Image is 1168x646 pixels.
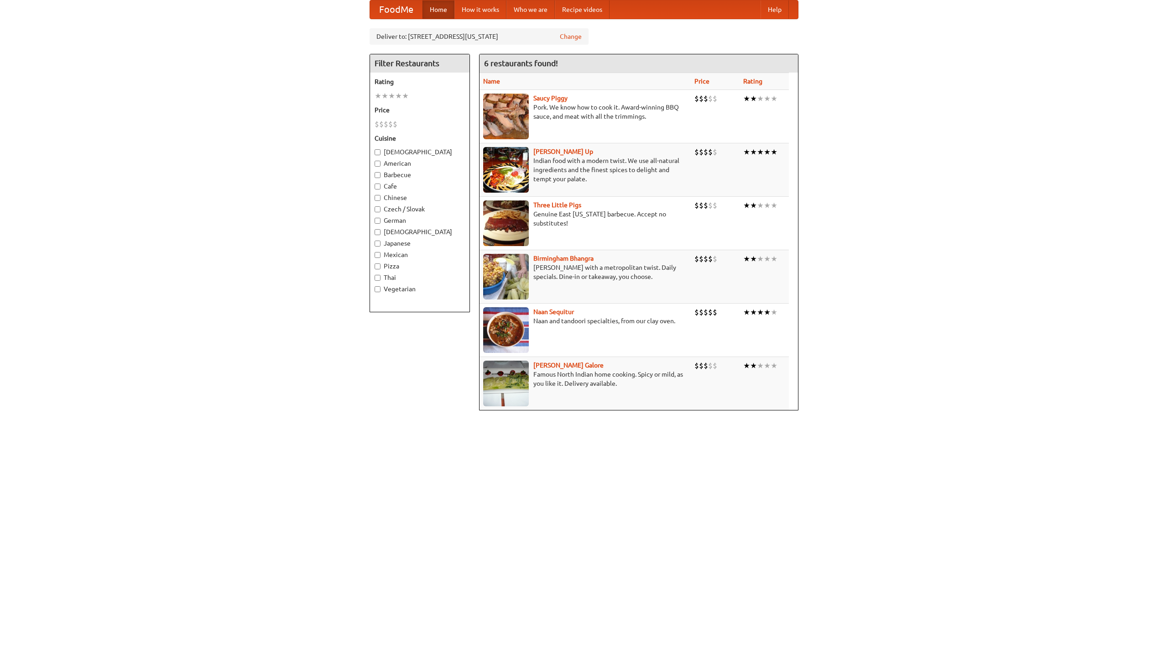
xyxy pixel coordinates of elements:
[713,361,717,371] li: $
[533,148,593,155] b: [PERSON_NAME] Up
[533,95,568,102] a: Saucy Piggy
[743,361,750,371] li: ★
[757,307,764,317] li: ★
[704,200,708,210] li: $
[771,254,777,264] li: ★
[375,134,465,143] h5: Cuisine
[454,0,506,19] a: How it works
[771,361,777,371] li: ★
[713,307,717,317] li: $
[560,32,582,41] a: Change
[483,263,687,281] p: [PERSON_NAME] with a metropolitan twist. Daily specials. Dine-in or takeaway, you choose.
[764,94,771,104] li: ★
[533,255,594,262] b: Birmingham Bhangra
[694,200,699,210] li: $
[750,94,757,104] li: ★
[375,182,465,191] label: Cafe
[375,241,381,247] input: Japanese
[375,262,465,271] label: Pizza
[694,147,699,157] li: $
[483,370,687,388] p: Famous North Indian home cooking. Spicy or mild, as you like it. Delivery available.
[764,200,771,210] li: ★
[704,147,708,157] li: $
[750,361,757,371] li: ★
[757,147,764,157] li: ★
[506,0,555,19] a: Who we are
[750,307,757,317] li: ★
[708,200,713,210] li: $
[483,147,529,193] img: curryup.jpg
[713,147,717,157] li: $
[375,105,465,115] h5: Price
[483,156,687,184] p: Indian food with a modern twist. We use all-natural ingredients and the finest spices to delight ...
[402,91,409,101] li: ★
[393,119,397,129] li: $
[375,239,465,248] label: Japanese
[694,94,699,104] li: $
[764,361,771,371] li: ★
[375,119,379,129] li: $
[750,200,757,210] li: ★
[375,218,381,224] input: German
[375,91,381,101] li: ★
[375,161,381,167] input: American
[757,94,764,104] li: ★
[771,307,777,317] li: ★
[704,361,708,371] li: $
[533,201,581,209] a: Three Little Pigs
[375,229,381,235] input: [DEMOGRAPHIC_DATA]
[555,0,610,19] a: Recipe videos
[483,307,529,353] img: naansequitur.jpg
[694,254,699,264] li: $
[375,206,381,212] input: Czech / Slovak
[375,216,465,225] label: German
[381,91,388,101] li: ★
[750,254,757,264] li: ★
[375,286,381,292] input: Vegetarian
[708,94,713,104] li: $
[750,147,757,157] li: ★
[484,59,558,68] ng-pluralize: 6 restaurants found!
[483,210,687,228] p: Genuine East [US_STATE] barbecue. Accept no substitutes!
[375,170,465,179] label: Barbecue
[743,94,750,104] li: ★
[713,94,717,104] li: $
[743,307,750,317] li: ★
[699,307,704,317] li: $
[699,254,704,264] li: $
[533,362,604,369] b: [PERSON_NAME] Galore
[483,103,687,121] p: Pork. We know how to cook it. Award-winning BBQ sauce, and meat with all the trimmings.
[694,307,699,317] li: $
[699,361,704,371] li: $
[422,0,454,19] a: Home
[375,149,381,155] input: [DEMOGRAPHIC_DATA]
[483,361,529,406] img: currygalore.jpg
[395,91,402,101] li: ★
[375,252,381,258] input: Mexican
[764,147,771,157] li: ★
[375,172,381,178] input: Barbecue
[708,147,713,157] li: $
[375,284,465,294] label: Vegetarian
[743,78,762,85] a: Rating
[771,94,777,104] li: ★
[533,308,574,315] a: Naan Sequitur
[708,254,713,264] li: $
[375,275,381,281] input: Thai
[483,200,529,246] img: littlepigs.jpg
[757,361,764,371] li: ★
[771,147,777,157] li: ★
[375,205,465,214] label: Czech / Slovak
[388,119,393,129] li: $
[743,147,750,157] li: ★
[483,254,529,299] img: bhangra.jpg
[375,273,465,282] label: Thai
[379,119,384,129] li: $
[375,193,465,202] label: Chinese
[708,361,713,371] li: $
[699,147,704,157] li: $
[699,200,704,210] li: $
